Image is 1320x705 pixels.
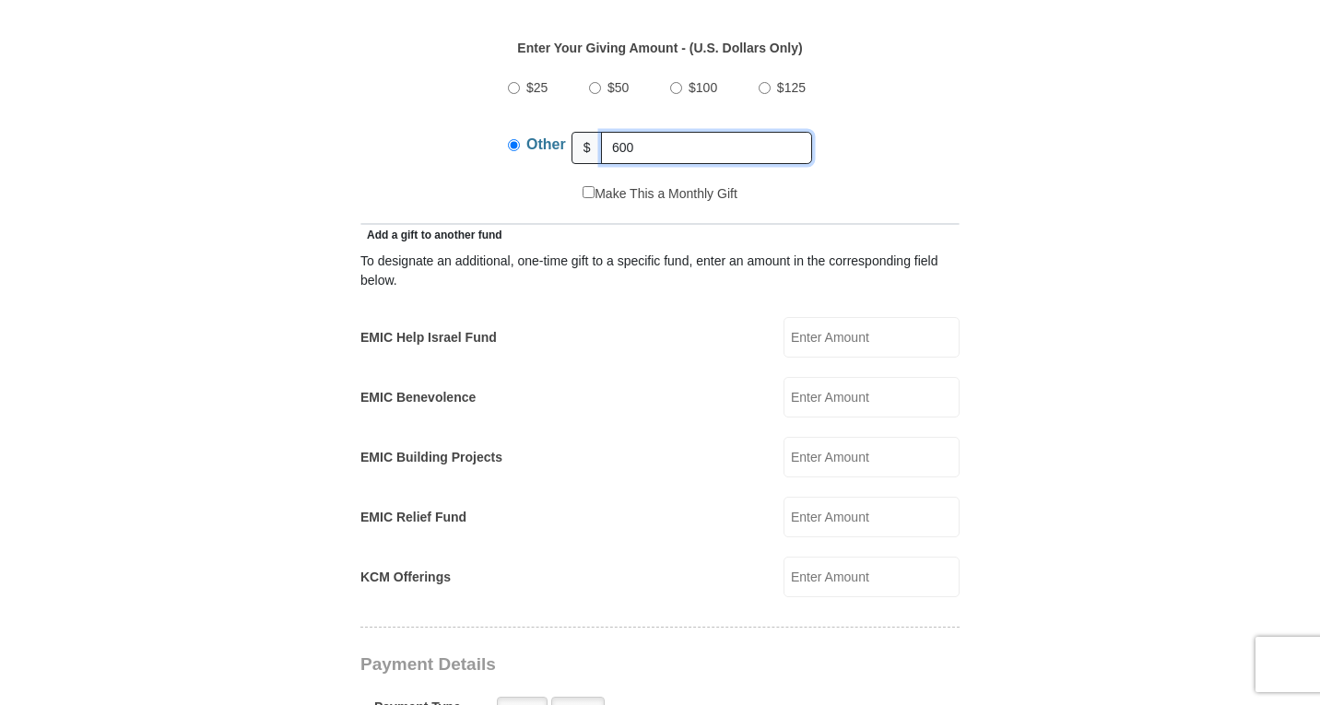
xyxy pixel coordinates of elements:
label: EMIC Relief Fund [360,508,466,527]
label: EMIC Help Israel Fund [360,328,497,347]
input: Enter Amount [784,437,960,477]
strong: Enter Your Giving Amount - (U.S. Dollars Only) [517,41,802,55]
span: Other [526,136,566,152]
span: Add a gift to another fund [360,229,502,241]
span: $50 [607,80,629,95]
label: KCM Offerings [360,568,451,587]
label: EMIC Benevolence [360,388,476,407]
span: $100 [689,80,717,95]
input: Enter Amount [784,317,960,358]
input: Make This a Monthly Gift [583,186,595,198]
input: Enter Amount [784,377,960,417]
span: $25 [526,80,548,95]
input: Enter Amount [784,557,960,597]
input: Other Amount [601,132,812,164]
span: $125 [777,80,806,95]
div: To designate an additional, one-time gift to a specific fund, enter an amount in the correspondin... [360,252,960,290]
label: Make This a Monthly Gift [583,184,737,204]
h3: Payment Details [360,654,831,676]
label: EMIC Building Projects [360,448,502,467]
span: $ [572,132,603,164]
input: Enter Amount [784,497,960,537]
